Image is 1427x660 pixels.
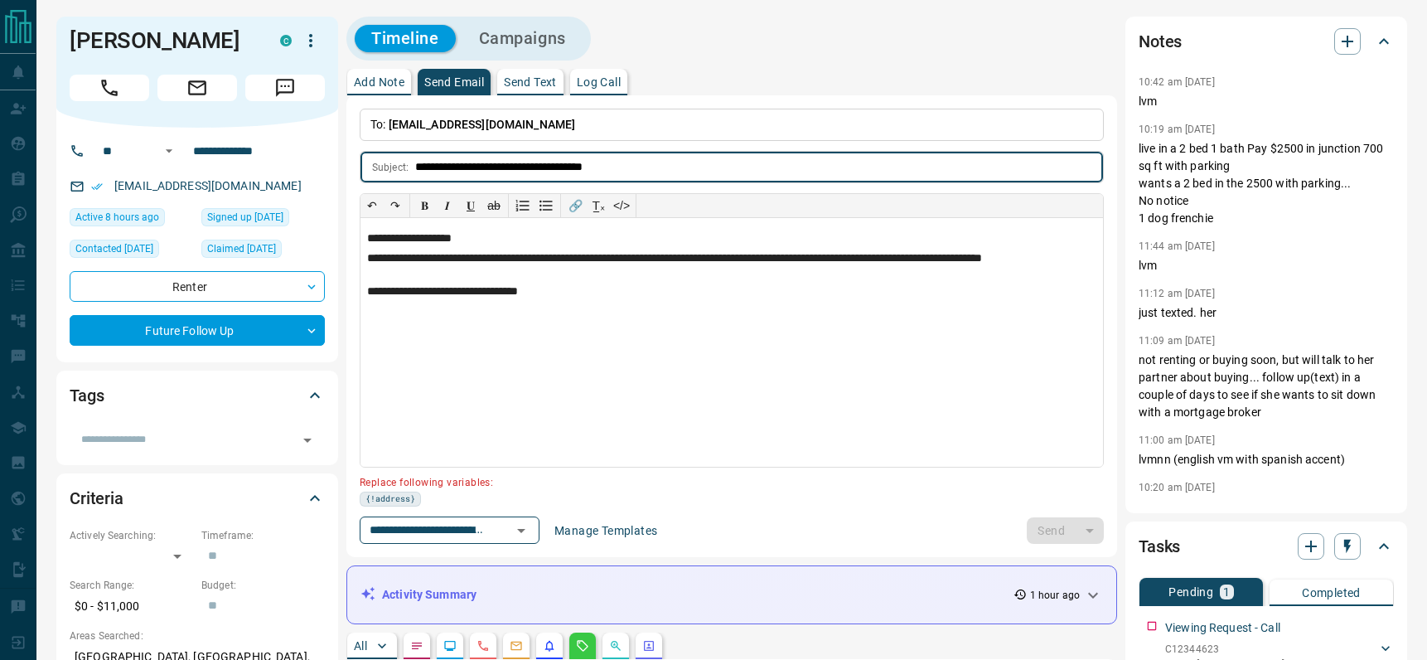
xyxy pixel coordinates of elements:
svg: Listing Alerts [543,639,556,653]
span: Message [245,75,325,101]
button: T̲ₓ [587,194,610,217]
div: Renter [70,271,325,302]
div: Fri Aug 15 2025 [70,240,193,263]
p: lvm [1139,93,1394,110]
p: Activity Summary [382,586,476,604]
h2: Criteria [70,485,123,512]
span: Claimed [DATE] [207,240,276,257]
h2: Tasks [1139,533,1180,560]
button: Open [296,429,319,452]
a: [EMAIL_ADDRESS][DOMAIN_NAME] [114,179,302,192]
span: 𝐔 [467,199,475,212]
div: split button [1027,517,1104,544]
button: Campaigns [462,25,583,52]
p: 11:00 am [DATE] [1139,434,1215,446]
p: 1 hour ago [1030,588,1080,603]
h2: Notes [1139,28,1182,55]
button: Open [510,519,533,542]
p: Send Text [504,76,557,88]
h2: Tags [70,382,104,409]
p: Pending [1168,586,1213,598]
s: ab [487,199,501,212]
p: Viewing Request - Call [1165,619,1280,637]
p: Budget: [201,578,325,593]
button: 𝑰 [436,194,459,217]
p: All [354,640,367,652]
p: lvmnn (english vm with spanish accent) [1139,451,1394,468]
p: live in a 2 bed 1 bath Pay $2500 in junction 700 sq ft with parking wants a 2 bed in the 2500 wit... [1139,140,1394,227]
p: vm [1139,498,1394,516]
span: Call [70,75,149,101]
button: Timeline [355,25,456,52]
p: Send Email [424,76,484,88]
button: ab [482,194,505,217]
button: ↷ [384,194,407,217]
p: $0 - $11,000 [70,593,193,620]
p: Timeframe: [201,528,325,543]
p: 10:19 am [DATE] [1139,124,1215,135]
button: Numbered list [511,194,535,217]
p: Log Call [577,76,621,88]
p: To: [360,109,1104,141]
div: Fri Sep 12 2025 [70,208,193,231]
svg: Agent Actions [642,639,655,653]
span: Email [157,75,237,101]
button: Manage Templates [544,517,667,544]
p: 11:09 am [DATE] [1139,335,1215,347]
button: 𝐔 [459,194,482,217]
p: 1 [1223,586,1230,598]
button: Bullet list [535,194,558,217]
div: condos.ca [280,35,292,46]
span: Active 8 hours ago [75,209,159,226]
span: {!address} [365,493,415,506]
p: Search Range: [70,578,193,593]
span: Signed up [DATE] [207,209,283,226]
div: Activity Summary1 hour ago [360,580,1103,610]
span: [EMAIL_ADDRESS][DOMAIN_NAME] [389,118,576,131]
p: 10:42 am [DATE] [1139,76,1215,88]
p: 11:12 am [DATE] [1139,288,1215,299]
h1: [PERSON_NAME] [70,27,255,54]
p: C12344623 [1165,642,1377,657]
svg: Calls [476,639,490,653]
svg: Lead Browsing Activity [443,639,457,653]
svg: Opportunities [609,639,622,653]
div: Thu Mar 09 2023 [201,208,325,231]
p: Add Note [354,76,404,88]
p: Completed [1302,587,1361,599]
svg: Emails [510,639,523,653]
p: 10:20 am [DATE] [1139,482,1215,493]
div: Thu Mar 09 2023 [201,240,325,263]
p: 11:44 am [DATE] [1139,240,1215,252]
button: 🔗 [564,194,587,217]
p: Actively Searching: [70,528,193,543]
div: Criteria [70,478,325,518]
div: Tags [70,376,325,415]
svg: Email Verified [91,181,103,192]
p: Subject: [372,160,409,175]
p: not renting or buying soon, but will talk to her partner about buying... follow up(text) in a cou... [1139,352,1394,421]
div: Notes [1139,22,1394,61]
p: lvm [1139,257,1394,274]
span: Contacted [DATE] [75,240,153,257]
div: Tasks [1139,527,1394,566]
button: </> [610,194,633,217]
svg: Requests [576,639,589,653]
button: ↶ [360,194,384,217]
p: Replace following variables: [360,470,1092,492]
p: Areas Searched: [70,628,325,643]
svg: Notes [410,639,423,653]
div: Future Follow Up [70,315,325,346]
button: 𝐁 [413,194,436,217]
p: just texted. her [1139,304,1394,322]
button: Open [159,141,179,161]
